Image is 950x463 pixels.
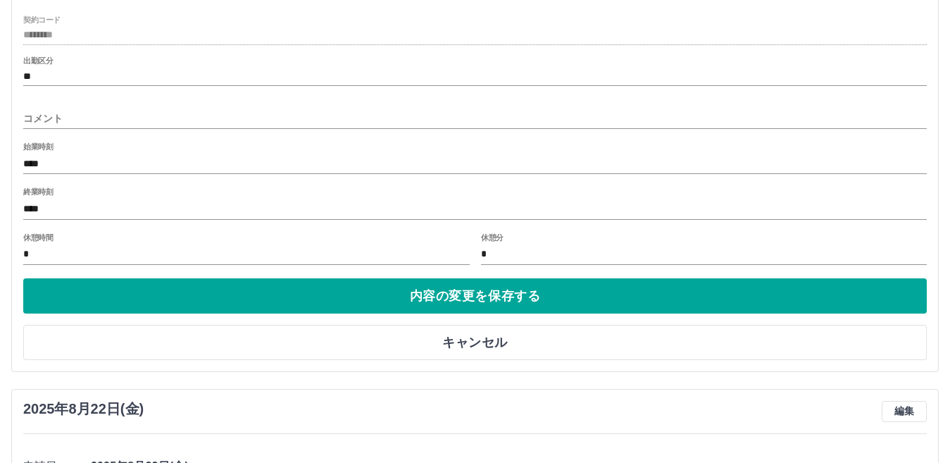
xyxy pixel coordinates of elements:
button: 内容の変更を保存する [23,278,927,314]
label: 終業時刻 [23,187,53,197]
label: 契約コード [23,14,61,25]
label: 出勤区分 [23,56,53,66]
label: 休憩時間 [23,232,53,242]
button: キャンセル [23,325,927,360]
label: 休憩分 [481,232,504,242]
label: 始業時刻 [23,142,53,152]
h3: 2025年8月22日(金) [23,401,144,417]
button: 編集 [882,401,927,422]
